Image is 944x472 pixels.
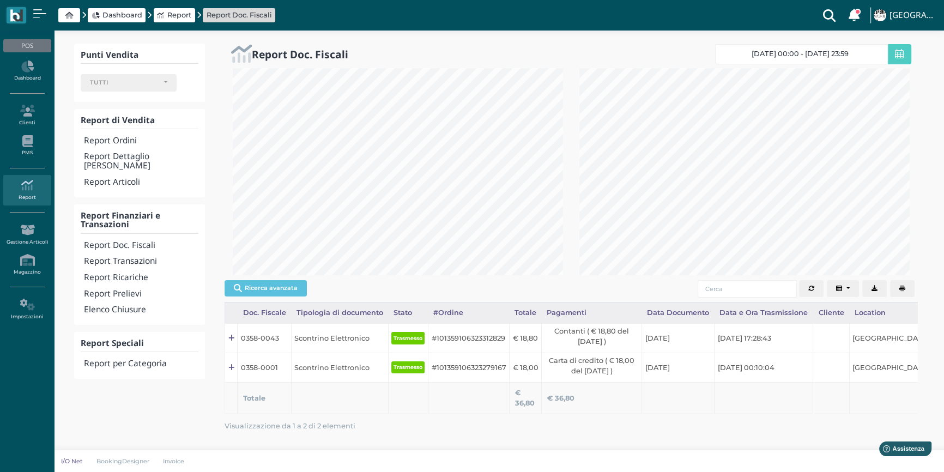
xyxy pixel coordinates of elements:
button: Aggiorna [799,280,824,298]
div: TUTTI [90,79,159,87]
td: [GEOGRAPHIC_DATA] [849,324,933,353]
div: Doc. Fiscale [238,302,291,323]
img: ... [874,9,886,21]
span: [DATE] 00:00 - [DATE] 23:59 [752,50,849,58]
button: Ricerca avanzata [225,280,307,296]
a: Report Doc. Fiscali [207,10,272,20]
a: Clienti [3,100,51,130]
input: Cerca [698,280,797,298]
div: Data Documento [642,302,714,323]
b: Report Finanziari e Transazioni [81,210,160,231]
div: Location [849,302,933,323]
div: € 36,80 [547,393,637,403]
div: Tipologia di documento [291,302,388,323]
h4: Report Doc. Fiscali [84,241,198,250]
iframe: Help widget launcher [867,438,935,463]
td: [DATE] 17:28:43 [715,324,813,353]
td: [DATE] 00:10:04 [715,353,813,382]
a: Dashboard [92,10,142,20]
h4: Report Articoli [84,178,198,187]
button: Export [862,280,887,298]
td: [DATE] [642,353,714,382]
div: Stato [388,302,428,323]
td: [DATE] [642,324,714,353]
label: Contanti ( € 18,80 del [DATE] ) [545,326,639,347]
div: #Ordine [428,302,509,323]
b: Report Speciali [81,337,144,349]
div: Colonne [827,280,863,298]
h4: Report per Categoria [84,359,198,368]
div: POS [3,39,51,52]
a: Report [3,175,51,205]
label: Carta di credito ( € 18,00 del [DATE] ) [545,355,639,376]
div: Cliente [813,302,849,323]
button: TUTTI [81,74,177,92]
td: Scontrino Elettronico [291,353,388,382]
a: PMS [3,131,51,161]
img: logo [10,9,22,22]
h2: Report Doc. Fiscali [252,49,348,60]
div: Totale [243,393,286,403]
td: € 18,00 [510,353,542,382]
span: Visualizzazione da 1 a 2 di 2 elementi [225,419,355,433]
h4: Report Dettaglio [PERSON_NAME] [84,152,198,171]
td: € 18,80 [510,324,542,353]
a: Gestione Articoli [3,220,51,250]
b: Punti Vendita [81,49,138,60]
td: #101359106323312829 [428,324,509,353]
a: Report [157,10,191,20]
p: I/O Net [61,457,83,465]
span: Assistenza [32,9,72,17]
a: Impostazioni [3,294,51,324]
div: Data e Ora Trasmissione [715,302,813,323]
div: Totale [510,302,542,323]
a: Magazzino [3,250,51,280]
div: € 36,80 [515,388,536,408]
a: ... [GEOGRAPHIC_DATA] [872,2,937,28]
td: Scontrino Elettronico [291,324,388,353]
span: Report [167,10,191,20]
b: Trasmesso [394,335,422,341]
a: Dashboard [3,56,51,86]
h4: [GEOGRAPHIC_DATA] [889,11,937,20]
td: 0358-0001 [238,353,291,382]
div: Pagamenti [542,302,642,323]
button: Columns [827,280,860,298]
a: Invoice [156,457,192,465]
td: [GEOGRAPHIC_DATA] [849,353,933,382]
h4: Report Ordini [84,136,198,146]
td: #101359106323279167 [428,353,509,382]
b: Trasmesso [394,364,422,370]
b: Report di Vendita [81,114,155,126]
a: BookingDesigner [89,457,156,465]
td: 0358-0043 [238,324,291,353]
span: Dashboard [102,10,142,20]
